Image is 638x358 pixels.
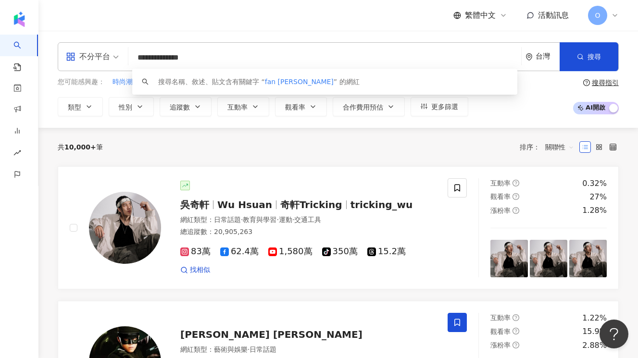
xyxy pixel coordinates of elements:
[490,179,511,187] span: 互動率
[490,193,511,200] span: 觀看率
[582,178,607,189] div: 0.32%
[367,247,406,257] span: 15.2萬
[513,207,519,214] span: question-circle
[217,199,272,210] span: Wu Hsuan
[66,52,75,62] span: appstore
[220,247,259,257] span: 62.4萬
[513,193,519,200] span: question-circle
[582,326,607,337] div: 15.9%
[248,346,250,353] span: ·
[322,247,358,257] span: 350萬
[490,341,511,349] span: 漲粉率
[180,247,211,257] span: 83萬
[513,180,519,186] span: question-circle
[265,78,334,86] span: fan [PERSON_NAME]
[250,346,276,353] span: 日常話題
[582,313,607,323] div: 1.22%
[119,103,132,111] span: 性別
[513,328,519,334] span: question-circle
[214,216,241,223] span: 日常話題
[525,53,533,61] span: environment
[180,227,436,237] div: 總追蹤數 ： 20,905,263
[536,52,560,61] div: 台灣
[58,77,105,87] span: 您可能感興趣：
[490,207,511,214] span: 漲粉率
[588,53,601,61] span: 搜尋
[227,103,248,111] span: 互動率
[160,97,212,116] button: 追蹤數
[589,192,607,202] div: 27%
[490,328,511,335] span: 觀看率
[268,247,313,257] span: 1,580萬
[180,215,436,225] div: 網紅類型 ：
[113,77,139,87] span: 時尚潮流
[58,143,103,151] div: 共 筆
[600,320,628,348] iframe: Help Scout Beacon - Open
[12,12,27,27] img: logo icon
[513,342,519,348] span: question-circle
[58,97,103,116] button: 類型
[109,97,154,116] button: 性別
[180,329,363,340] span: [PERSON_NAME] [PERSON_NAME]
[431,103,458,111] span: 更多篩選
[241,216,243,223] span: ·
[142,78,149,85] span: search
[68,103,81,111] span: 類型
[560,42,618,71] button: 搜尋
[243,216,276,223] span: 教育與學習
[170,103,190,111] span: 追蹤數
[520,139,579,155] div: 排序：
[333,97,405,116] button: 合作費用預估
[490,314,511,321] span: 互動率
[292,216,294,223] span: ·
[582,340,607,351] div: 2.88%
[214,346,248,353] span: 藝術與娛樂
[285,103,305,111] span: 觀看率
[158,76,360,87] div: 搜尋名稱、敘述、貼文含有關鍵字 “ ” 的網紅
[64,143,96,151] span: 10,000+
[513,314,519,321] span: question-circle
[538,11,569,20] span: 活動訊息
[490,240,528,277] img: post-image
[530,240,567,277] img: post-image
[13,143,21,165] span: rise
[411,97,468,116] button: 更多篩選
[280,199,342,210] span: 奇軒Tricking
[582,205,607,216] div: 1.28%
[350,199,413,210] span: tricking_wu
[294,216,321,223] span: 交通工具
[276,216,278,223] span: ·
[190,265,210,275] span: 找相似
[66,49,110,64] div: 不分平台
[583,79,590,86] span: question-circle
[180,199,209,210] span: 吳奇軒
[180,265,210,275] a: 找相似
[465,10,496,21] span: 繁體中文
[545,139,574,155] span: 關聯性
[275,97,327,116] button: 觀看率
[112,77,140,87] button: 時尚潮流
[569,240,607,277] img: post-image
[343,103,383,111] span: 合作費用預估
[58,166,619,289] a: KOL Avatar吳奇軒Wu Hsuan奇軒Trickingtricking_wu網紅類型：日常話題·教育與學習·運動·交通工具總追蹤數：20,905,26383萬62.4萬1,580萬350...
[217,97,269,116] button: 互動率
[180,345,436,355] div: 網紅類型 ：
[592,79,619,86] div: 搜尋指引
[595,10,600,21] span: O
[279,216,292,223] span: 運動
[89,192,161,264] img: KOL Avatar
[13,35,33,72] a: search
